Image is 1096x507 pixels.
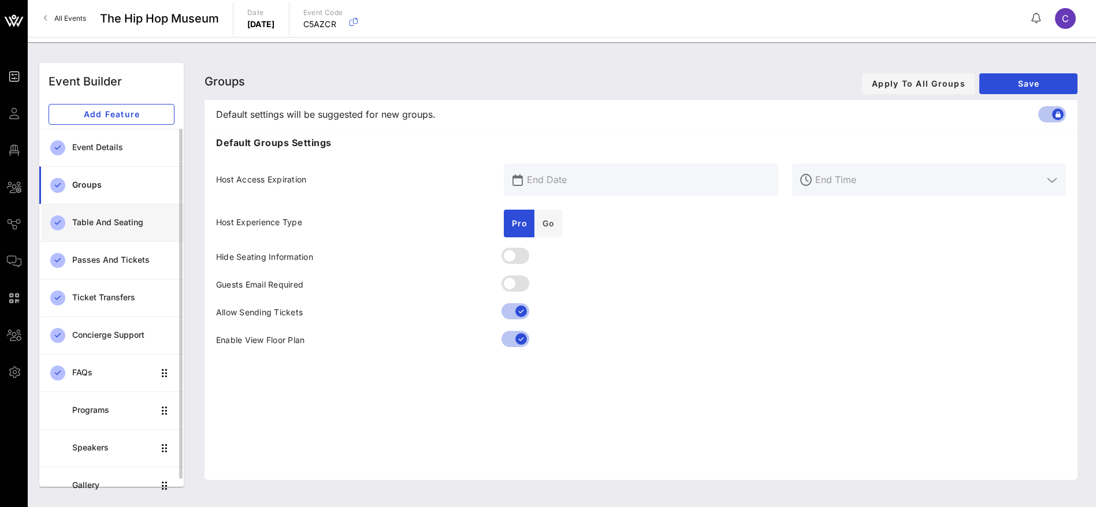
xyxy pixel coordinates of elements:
[216,307,303,318] span: Allow Sending Tickets
[205,74,245,88] span: Groups
[511,218,527,228] span: Pro
[979,73,1078,94] button: Save
[39,429,184,467] a: Speakers
[512,174,523,186] button: prepend icon
[39,467,184,504] a: Gallery
[72,293,174,303] div: Ticket Transfers
[39,241,184,279] a: Passes and Tickets
[815,170,1043,189] input: End Time
[72,405,154,415] div: Programs
[72,218,174,228] div: Table and Seating
[216,334,305,346] span: Enable View Floor Plan
[504,210,534,237] button: Pro
[72,330,174,340] div: Concierge Support
[39,316,184,354] a: Concierge Support
[72,368,154,378] div: FAQs
[100,10,219,27] span: The Hip Hop Museum
[72,480,154,490] div: Gallery
[72,255,174,265] div: Passes and Tickets
[216,251,313,263] span: Hide Seating Information
[247,18,275,30] p: [DATE]
[527,170,771,189] input: End Date
[216,217,302,228] span: Host Experience Type
[216,136,1066,150] p: Default Groups Settings
[49,73,122,90] div: Event Builder
[39,392,184,429] a: Programs
[37,9,93,28] a: All Events
[72,443,154,453] div: Speakers
[54,14,86,23] span: All Events
[534,210,562,237] button: Go
[39,129,184,166] a: Event Details
[72,143,174,152] div: Event Details
[39,204,184,241] a: Table and Seating
[1062,13,1069,24] span: C
[541,218,555,228] span: Go
[989,79,1068,88] span: Save
[39,279,184,316] a: Ticket Transfers
[216,279,303,290] span: Guests Email Required
[49,104,174,125] button: Add Feature
[1055,8,1076,29] div: C
[216,107,436,121] span: Default settings will be suggested for new groups.
[862,73,975,94] button: Apply To All Groups
[303,7,343,18] p: Event Code
[39,166,184,204] a: Groups
[303,18,343,30] p: C5AZCR
[72,180,174,190] div: Groups
[58,109,165,119] span: Add Feature
[871,79,965,88] span: Apply To All Groups
[39,354,184,392] a: FAQs
[247,7,275,18] p: Date
[216,174,307,185] span: Host Access Expiration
